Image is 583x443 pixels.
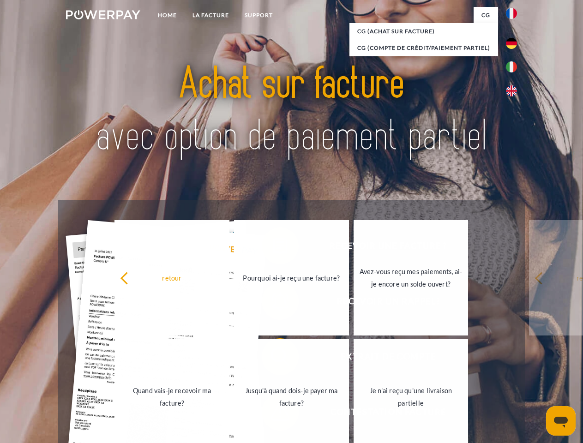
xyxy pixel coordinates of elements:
[240,384,343,409] div: Jusqu'à quand dois-je payer ma facture?
[506,85,517,96] img: en
[506,8,517,19] img: fr
[120,384,224,409] div: Quand vais-je recevoir ma facture?
[66,10,140,19] img: logo-powerpay-white.svg
[354,220,469,335] a: Avez-vous reçu mes paiements, ai-je encore un solde ouvert?
[474,7,498,24] a: CG
[150,7,185,24] a: Home
[506,61,517,72] img: it
[359,384,463,409] div: Je n'ai reçu qu'une livraison partielle
[240,271,343,284] div: Pourquoi ai-je reçu une facture?
[185,7,237,24] a: LA FACTURE
[546,406,576,436] iframe: Bouton de lancement de la fenêtre de messagerie
[359,265,463,290] div: Avez-vous reçu mes paiements, ai-je encore un solde ouvert?
[88,44,495,177] img: title-powerpay_fr.svg
[120,271,224,284] div: retour
[349,23,498,40] a: CG (achat sur facture)
[506,38,517,49] img: de
[237,7,281,24] a: Support
[349,40,498,56] a: CG (Compte de crédit/paiement partiel)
